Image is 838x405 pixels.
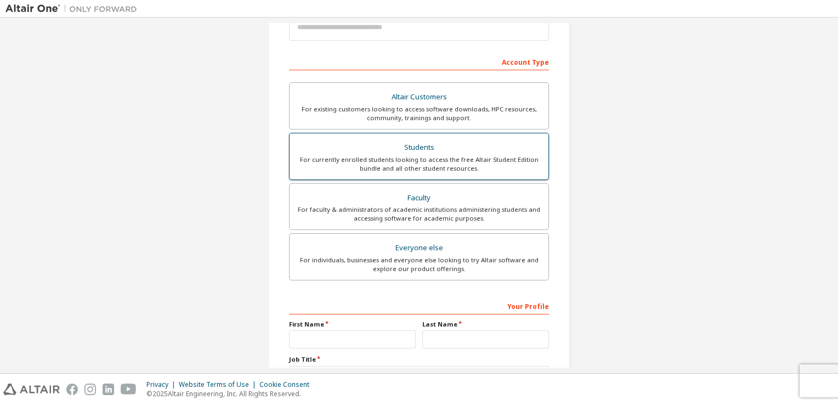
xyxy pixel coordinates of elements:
[296,140,542,155] div: Students
[84,384,96,395] img: instagram.svg
[296,205,542,223] div: For faculty & administrators of academic institutions administering students and accessing softwa...
[146,380,179,389] div: Privacy
[289,53,549,70] div: Account Type
[66,384,78,395] img: facebook.svg
[179,380,259,389] div: Website Terms of Use
[296,89,542,105] div: Altair Customers
[296,240,542,256] div: Everyone else
[121,384,137,395] img: youtube.svg
[289,297,549,314] div: Your Profile
[5,3,143,14] img: Altair One
[103,384,114,395] img: linkedin.svg
[296,155,542,173] div: For currently enrolled students looking to access the free Altair Student Edition bundle and all ...
[422,320,549,329] label: Last Name
[3,384,60,395] img: altair_logo.svg
[296,256,542,273] div: For individuals, businesses and everyone else looking to try Altair software and explore our prod...
[289,320,416,329] label: First Name
[296,190,542,206] div: Faculty
[259,380,316,389] div: Cookie Consent
[296,105,542,122] div: For existing customers looking to access software downloads, HPC resources, community, trainings ...
[146,389,316,398] p: © 2025 Altair Engineering, Inc. All Rights Reserved.
[289,355,549,364] label: Job Title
